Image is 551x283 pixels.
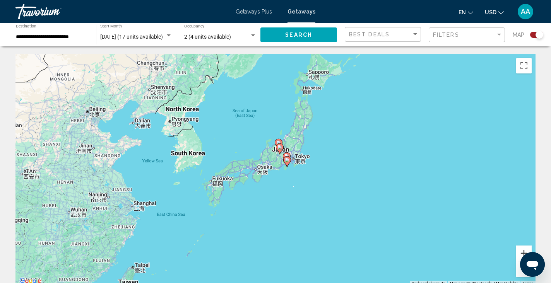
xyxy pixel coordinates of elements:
[349,31,419,38] mat-select: Sort by
[459,7,473,18] button: Change language
[520,252,545,277] iframe: Button to launch messaging window
[521,8,530,15] span: AA
[513,29,524,40] span: Map
[287,9,315,15] a: Getaways
[260,27,337,42] button: Search
[485,9,496,15] span: USD
[485,7,504,18] button: Change currency
[433,32,459,38] span: Filters
[516,58,532,73] button: Toggle fullscreen view
[285,32,312,38] span: Search
[459,9,466,15] span: en
[429,27,505,43] button: Filter
[516,261,532,277] button: Zoom out
[236,9,272,15] a: Getaways Plus
[349,31,390,38] span: Best Deals
[15,4,228,19] a: Travorium
[184,34,231,40] span: 2 (4 units available)
[100,34,163,40] span: [DATE] (17 units available)
[515,3,536,20] button: User Menu
[516,245,532,261] button: Zoom in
